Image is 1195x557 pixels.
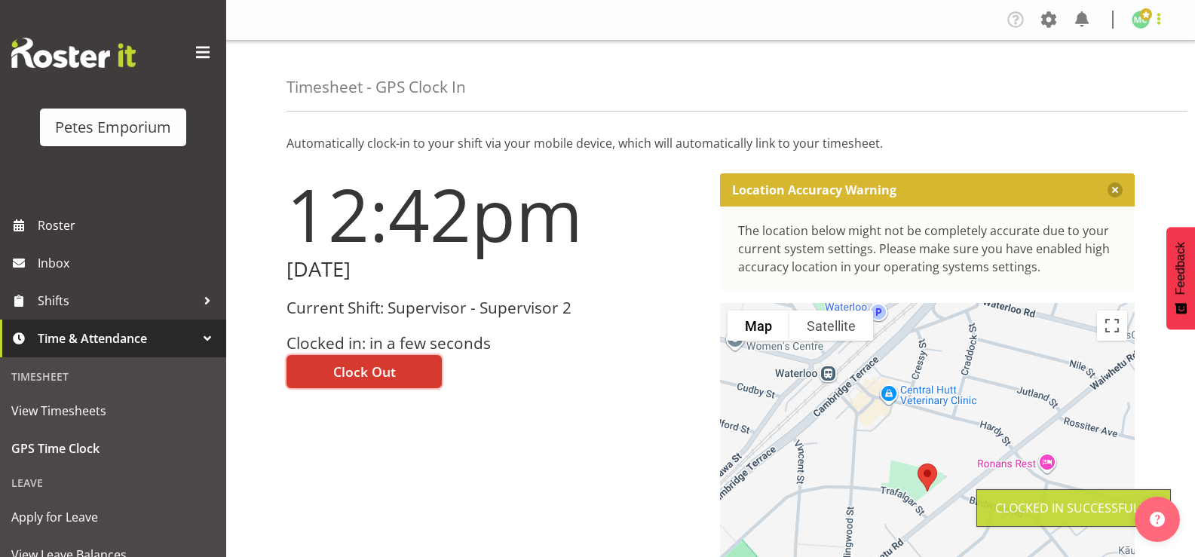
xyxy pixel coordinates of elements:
[1097,311,1127,341] button: Toggle fullscreen view
[4,498,222,536] a: Apply for Leave
[995,499,1152,517] div: Clocked in Successfully
[11,506,215,528] span: Apply for Leave
[286,78,466,96] h4: Timesheet - GPS Clock In
[286,299,702,317] h3: Current Shift: Supervisor - Supervisor 2
[286,335,702,352] h3: Clocked in: in a few seconds
[11,399,215,422] span: View Timesheets
[4,392,222,430] a: View Timesheets
[1174,242,1187,295] span: Feedback
[728,311,789,341] button: Show street map
[11,38,136,68] img: Rosterit website logo
[38,327,196,350] span: Time & Attendance
[1132,11,1150,29] img: melissa-cowen2635.jpg
[38,289,196,312] span: Shifts
[4,430,222,467] a: GPS Time Clock
[738,222,1117,276] div: The location below might not be completely accurate due to your current system settings. Please m...
[286,355,442,388] button: Clock Out
[286,134,1135,152] p: Automatically clock-in to your shift via your mobile device, which will automatically link to you...
[1108,182,1123,197] button: Close message
[333,362,396,381] span: Clock Out
[789,311,873,341] button: Show satellite imagery
[4,467,222,498] div: Leave
[732,182,896,197] p: Location Accuracy Warning
[4,361,222,392] div: Timesheet
[38,214,219,237] span: Roster
[1150,512,1165,527] img: help-xxl-2.png
[11,437,215,460] span: GPS Time Clock
[55,116,171,139] div: Petes Emporium
[38,252,219,274] span: Inbox
[286,173,702,255] h1: 12:42pm
[286,258,702,281] h2: [DATE]
[1166,227,1195,329] button: Feedback - Show survey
